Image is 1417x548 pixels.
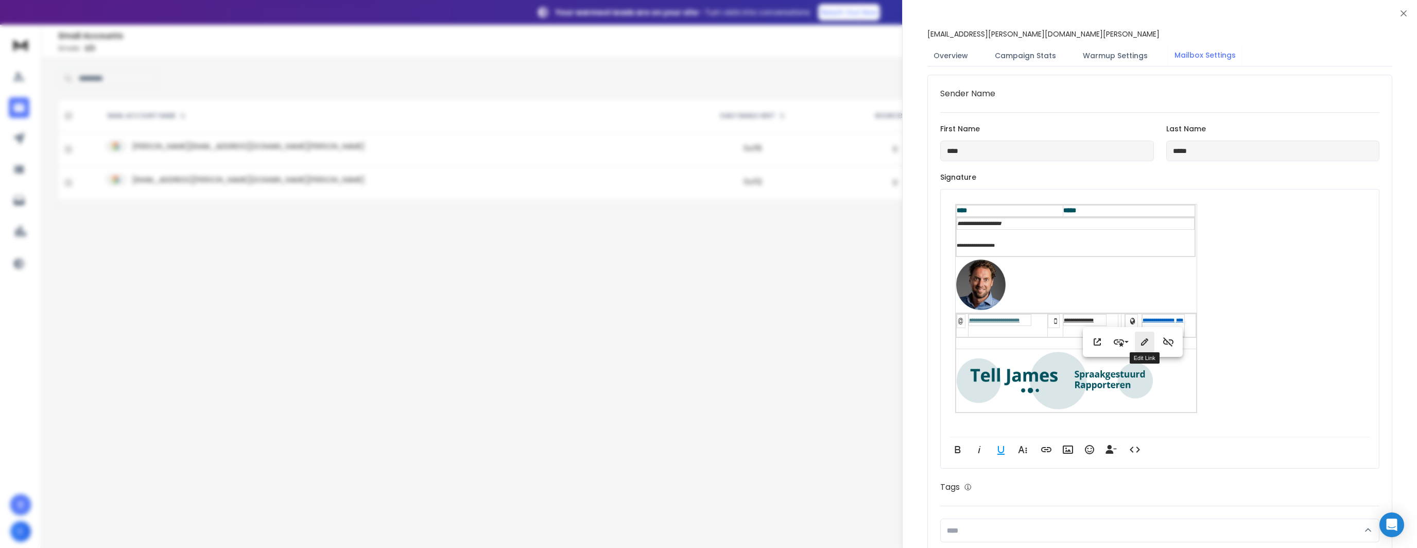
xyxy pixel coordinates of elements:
button: Emoticons [1080,439,1099,460]
div: Open Intercom Messenger [1379,512,1404,537]
label: Signature [940,174,1379,181]
button: Unlink [1159,332,1178,352]
p: [EMAIL_ADDRESS][PERSON_NAME][DOMAIN_NAME][PERSON_NAME] [927,29,1160,39]
button: Campaign Stats [989,44,1062,67]
label: Last Name [1166,125,1380,132]
button: Code View [1125,439,1145,460]
label: First Name [940,125,1154,132]
button: Insert Unsubscribe Link [1101,439,1121,460]
button: Italic (Ctrl+I) [970,439,989,460]
button: Style [1111,332,1131,352]
h1: Sender Name [940,88,1379,100]
div: Edit Link [1130,352,1160,364]
button: Underline (Ctrl+U) [991,439,1011,460]
button: Insert Link (Ctrl+K) [1036,439,1056,460]
button: Mailbox Settings [1168,44,1242,67]
button: Overview [927,44,974,67]
button: Open Link [1087,332,1107,352]
h1: Tags [940,481,960,493]
button: Warmup Settings [1077,44,1154,67]
button: More Text [1013,439,1032,460]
